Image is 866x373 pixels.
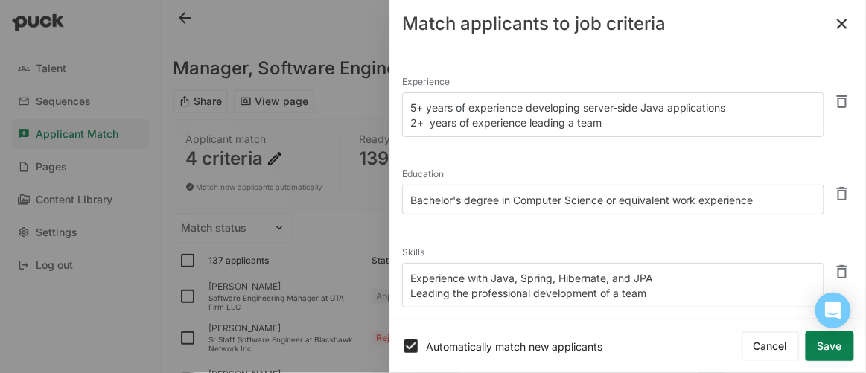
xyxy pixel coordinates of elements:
button: Cancel [742,331,800,361]
div: Experience [402,71,824,92]
textarea: Bachelor's degree in Computer Science or equivalent work experience [402,185,824,214]
div: Match applicants to job criteria [402,15,666,33]
button: Save [806,331,854,361]
div: Open Intercom Messenger [815,293,851,328]
div: Skills [402,242,824,263]
textarea: Experience with Java, Spring, Hibernate, and JPA Leading the professional development of a team [402,263,824,307]
div: Education [402,164,824,185]
div: Automatically match new applicants [426,340,742,353]
textarea: 5+ years of experience developing server-side Java applications 2+ years of experience leading a ... [402,92,824,137]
